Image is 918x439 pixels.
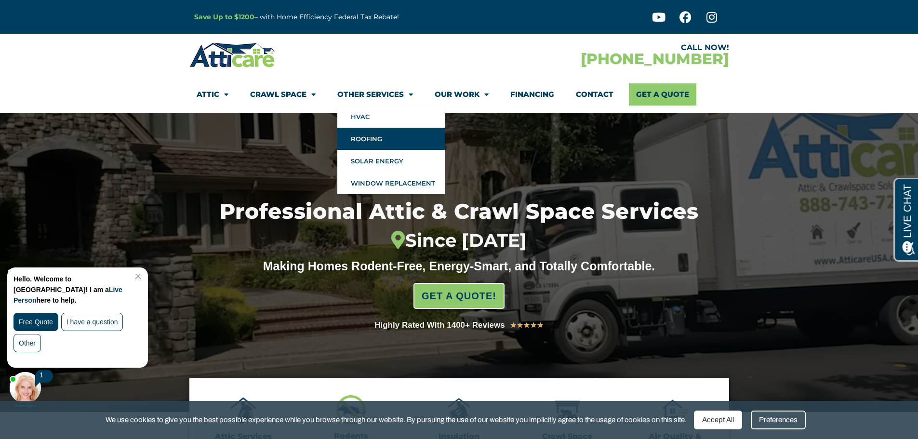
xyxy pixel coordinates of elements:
span: Opens a chat window [24,8,78,20]
a: Save Up to $1200 [194,13,254,21]
div: Preferences [751,411,806,429]
div: Since [DATE] [171,230,748,252]
a: Other Services [337,83,413,106]
ul: Other Services [337,106,445,194]
a: Solar Energy [337,150,445,172]
a: Contact [576,83,613,106]
h1: Professional Attic & Crawl Space Services [171,200,748,251]
i: ★ [530,319,537,332]
span: We use cookies to give you the best possible experience while you browse through our website. By ... [106,414,687,426]
nav: Menu [197,83,722,106]
a: Get A Quote [629,83,696,106]
span: GET A QUOTE! [422,286,496,306]
div: 5/5 [510,319,544,332]
a: Window Replacement [337,172,445,194]
p: – with Home Efficiency Federal Tax Rebate! [194,12,506,23]
div: CALL NOW! [459,44,729,52]
iframe: Chat Invitation [5,265,159,410]
a: Our Work [435,83,489,106]
i: ★ [510,319,517,332]
a: Attic [197,83,228,106]
i: ★ [517,319,523,332]
i: ★ [537,319,544,332]
a: HVAC [337,106,445,128]
div: Accept All [694,411,742,429]
a: Financing [510,83,554,106]
div: Making Homes Rodent-Free, Energy-Smart, and Totally Comfortable. [245,259,674,273]
a: GET A QUOTE! [413,283,505,309]
a: Roofing [337,128,445,150]
i: ★ [523,319,530,332]
div: Highly Rated With 1400+ Reviews [374,319,505,332]
a: Crawl Space [250,83,316,106]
